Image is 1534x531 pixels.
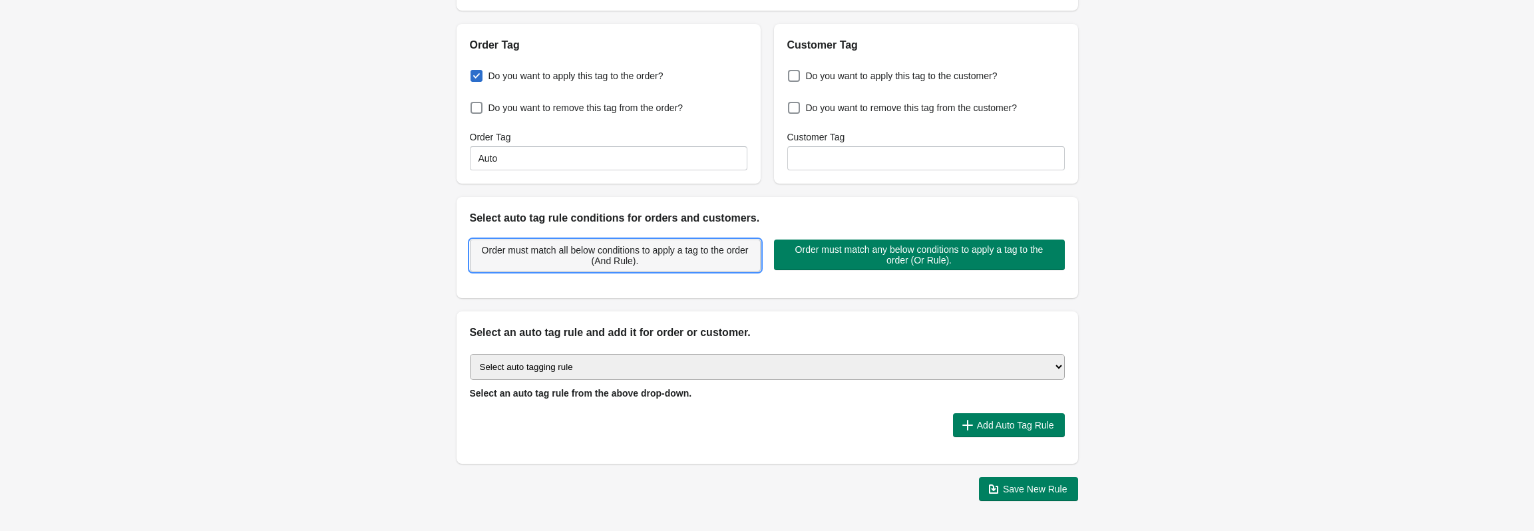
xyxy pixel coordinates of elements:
[953,413,1065,437] button: Add Auto Tag Rule
[470,130,511,144] label: Order Tag
[1003,484,1067,494] span: Save New Rule
[470,325,1065,341] h2: Select an auto tag rule and add it for order or customer.
[787,130,845,144] label: Customer Tag
[470,240,761,271] button: Order must match all below conditions to apply a tag to the order (And Rule).
[806,101,1017,114] span: Do you want to remove this tag from the customer?
[806,69,998,83] span: Do you want to apply this tag to the customer?
[470,37,747,53] h2: Order Tag
[470,210,1065,226] h2: Select auto tag rule conditions for orders and customers.
[774,240,1065,270] button: Order must match any below conditions to apply a tag to the order (Or Rule).
[488,69,664,83] span: Do you want to apply this tag to the order?
[787,37,1065,53] h2: Customer Tag
[481,245,749,266] span: Order must match all below conditions to apply a tag to the order (And Rule).
[785,244,1054,265] span: Order must match any below conditions to apply a tag to the order (Or Rule).
[977,420,1054,431] span: Add Auto Tag Rule
[979,477,1078,501] button: Save New Rule
[488,101,683,114] span: Do you want to remove this tag from the order?
[470,388,692,399] span: Select an auto tag rule from the above drop-down.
